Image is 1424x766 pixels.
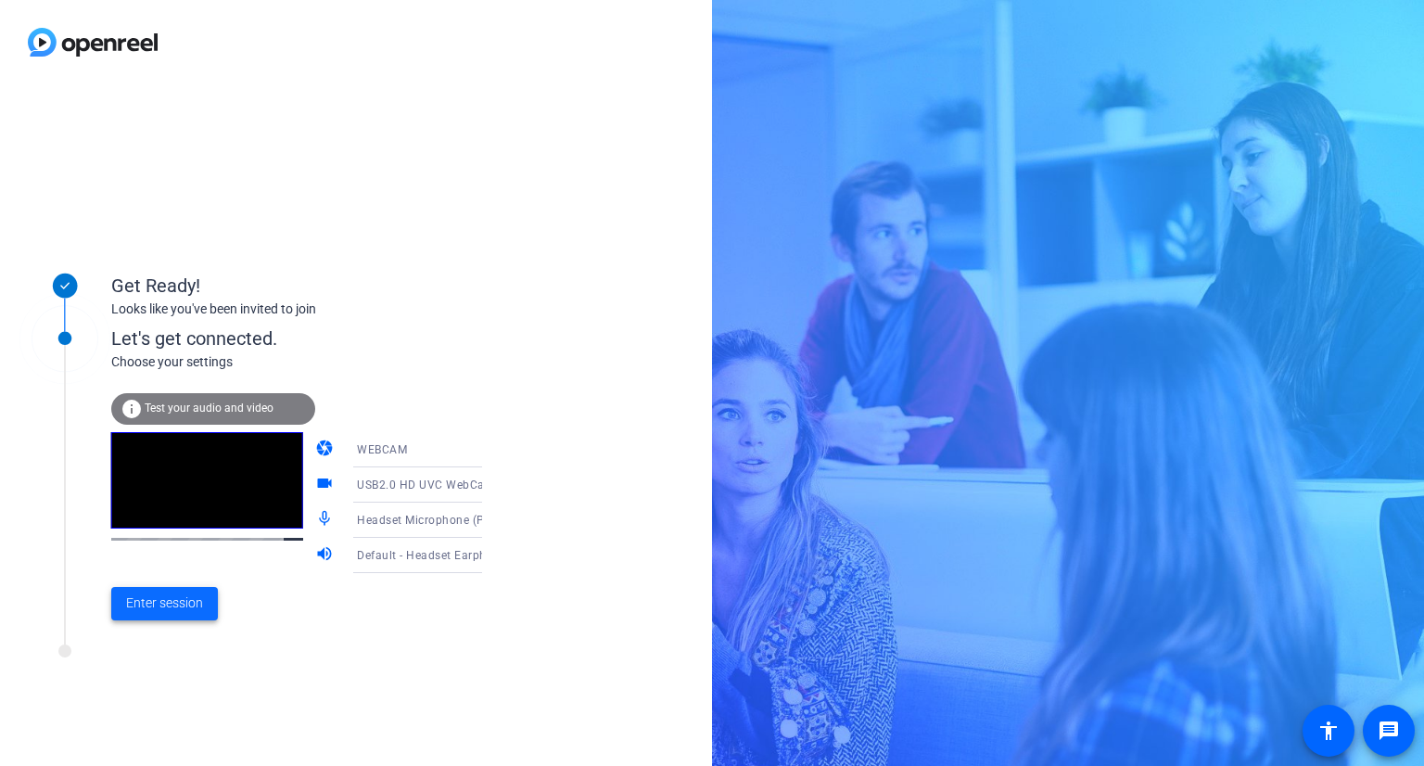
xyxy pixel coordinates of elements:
[315,544,337,567] mat-icon: volume_up
[1378,720,1400,742] mat-icon: message
[315,439,337,461] mat-icon: camera
[315,509,337,531] mat-icon: mic_none
[1317,720,1340,742] mat-icon: accessibility
[111,300,482,319] div: Looks like you've been invited to join
[111,587,218,620] button: Enter session
[357,512,610,527] span: Headset Microphone (Poly BT700) (047f:02e6)
[357,477,565,492] span: USB2.0 HD UVC WebCam (0408:30c3)
[357,443,407,456] span: WEBCAM
[126,594,203,613] span: Enter session
[111,325,520,352] div: Let's get connected.
[111,272,482,300] div: Get Ready!
[357,547,647,562] span: Default - Headset Earphone (Poly BT700) (047f:02e6)
[121,398,143,420] mat-icon: info
[111,352,520,372] div: Choose your settings
[145,402,273,415] span: Test your audio and video
[315,474,337,496] mat-icon: videocam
